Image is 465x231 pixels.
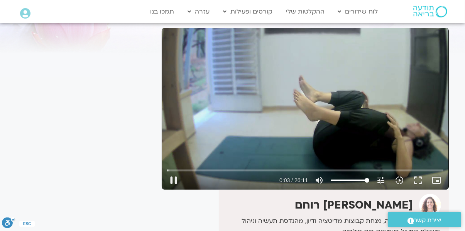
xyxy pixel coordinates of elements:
a: קורסים ופעילות [219,4,276,19]
strong: [PERSON_NAME] רוחם [295,198,413,212]
a: תמכו בנו [146,4,178,19]
img: תודעה בריאה [413,6,447,17]
img: אורנה סמלסון רוחם [419,194,441,216]
a: לוח שידורים [334,4,382,19]
a: יצירת קשר [388,212,461,227]
a: ההקלטות שלי [282,4,328,19]
span: יצירת קשר [414,215,442,226]
a: עזרה [184,4,213,19]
